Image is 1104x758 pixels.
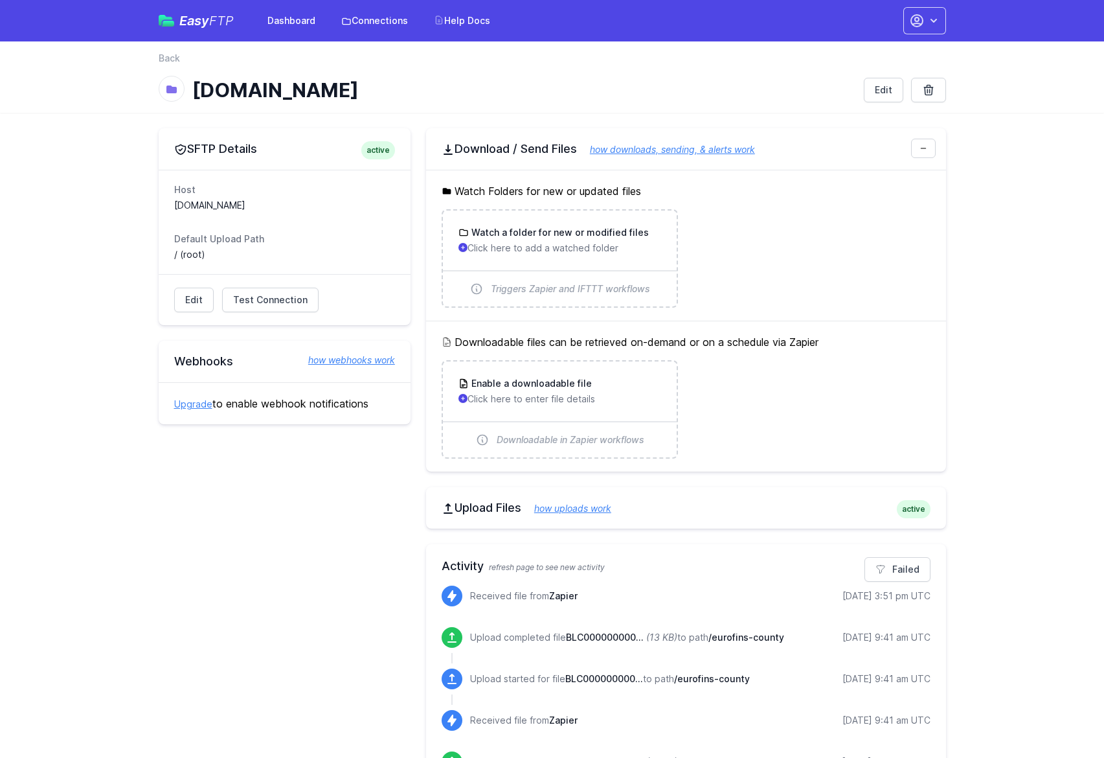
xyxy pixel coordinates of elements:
div: to enable webhook notifications [159,382,411,424]
h2: Download / Send Files [442,141,930,157]
p: Upload started for file to path [470,672,750,685]
h2: Webhooks [174,354,395,369]
dt: Host [174,183,395,196]
h1: [DOMAIN_NAME] [192,78,853,102]
span: Zapier [549,590,578,601]
a: how webhooks work [295,354,395,367]
p: Upload completed file to path [470,631,784,644]
img: easyftp_logo.png [159,15,174,27]
span: Zapier [549,715,578,726]
a: Edit [174,288,214,312]
dt: Default Upload Path [174,233,395,246]
a: Enable a downloadable file Click here to enter file details Downloadable in Zapier workflows [443,362,677,457]
a: Help Docs [426,9,498,32]
span: Easy [179,14,234,27]
span: active [897,500,930,518]
h3: Watch a folder for new or modified files [469,226,649,239]
span: FTP [209,13,234,29]
span: Test Connection [233,293,308,306]
p: Click here to enter file details [458,393,661,406]
a: Connections [333,9,416,32]
span: BLC0000000000001_20250908140017.pdf [565,673,643,684]
a: Dashboard [260,9,323,32]
div: [DATE] 9:41 am UTC [842,714,930,727]
a: how downloads, sending, & alerts work [577,144,755,155]
span: refresh page to see new activity [489,562,605,572]
a: Failed [864,557,930,582]
div: [DATE] 3:51 pm UTC [842,590,930,603]
a: Edit [864,78,903,102]
a: how uploads work [521,503,611,514]
span: Triggers Zapier and IFTTT workflows [491,282,650,295]
i: (13 KB) [646,632,677,643]
div: [DATE] 9:41 am UTC [842,672,930,685]
span: BLC0000000000001_20250908140017.pdf [566,632,644,643]
span: /eurofins-county [674,673,750,684]
p: Received file from [470,714,578,727]
h2: SFTP Details [174,141,395,157]
span: /eurofins-county [708,632,784,643]
a: Test Connection [222,288,319,312]
a: Back [159,52,180,65]
dd: [DOMAIN_NAME] [174,199,395,212]
span: active [361,141,395,159]
h2: Activity [442,557,930,575]
h3: Enable a downloadable file [469,377,592,390]
a: Upgrade [174,398,212,409]
p: Received file from [470,590,578,603]
h2: Upload Files [442,500,930,516]
div: [DATE] 9:41 am UTC [842,631,930,644]
nav: Breadcrumb [159,52,946,73]
p: Click here to add a watched folder [458,242,661,255]
span: Downloadable in Zapier workflows [497,433,644,446]
a: EasyFTP [159,14,234,27]
h5: Downloadable files can be retrieved on-demand or on a schedule via Zapier [442,334,930,350]
dd: / (root) [174,248,395,261]
h5: Watch Folders for new or updated files [442,183,930,199]
a: Watch a folder for new or modified files Click here to add a watched folder Triggers Zapier and I... [443,211,677,306]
